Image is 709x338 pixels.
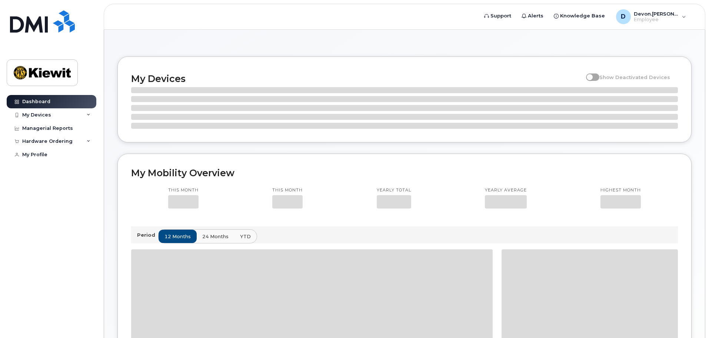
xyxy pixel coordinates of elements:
[485,187,527,193] p: Yearly average
[137,232,158,239] p: Period
[202,233,229,240] span: 24 months
[600,187,641,193] p: Highest month
[586,70,592,76] input: Show Deactivated Devices
[131,167,678,178] h2: My Mobility Overview
[599,74,670,80] span: Show Deactivated Devices
[272,187,303,193] p: This month
[168,187,199,193] p: This month
[131,73,582,84] h2: My Devices
[240,233,251,240] span: YTD
[377,187,411,193] p: Yearly total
